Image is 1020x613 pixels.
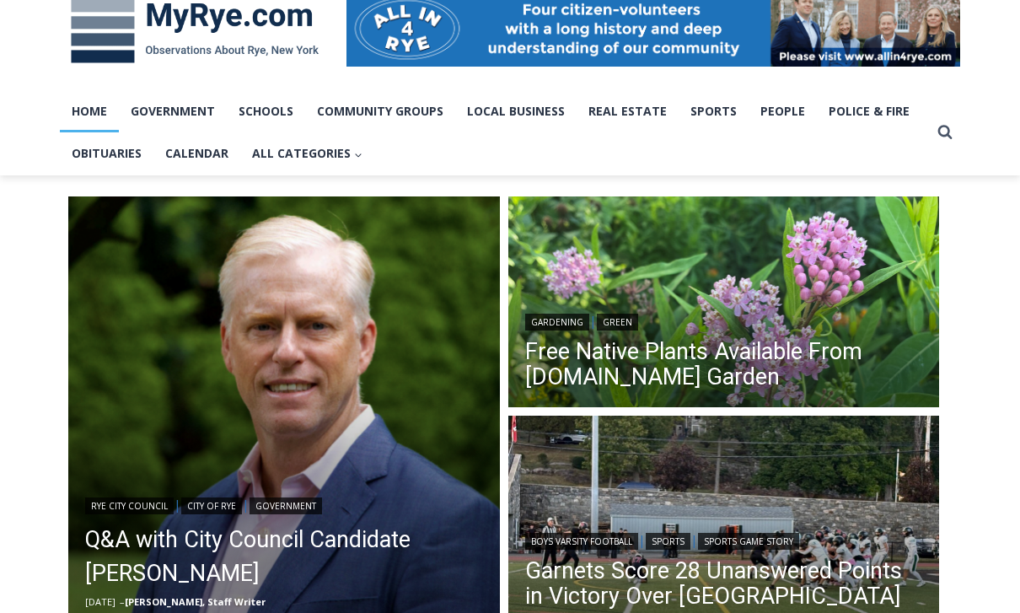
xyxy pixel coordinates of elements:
div: 1 [177,142,185,159]
a: Gardening [525,315,589,331]
img: s_800_29ca6ca9-f6cc-433c-a631-14f6620ca39b.jpeg [1,1,168,168]
a: Sports [646,534,690,551]
a: Read More Free Native Plants Available From MyRye.com Garden [508,197,940,413]
a: Schools [227,91,305,133]
span: – [120,596,125,609]
div: "[PERSON_NAME] and I covered the [DATE] Parade, which was a really eye opening experience as I ha... [426,1,797,164]
div: | | [85,495,483,515]
a: Real Estate [577,91,679,133]
a: Community Groups [305,91,455,133]
a: City of Rye [181,498,242,515]
a: Home [60,91,119,133]
time: [DATE] [85,596,115,609]
a: Government [119,91,227,133]
span: Intern @ [DOMAIN_NAME] [441,168,781,206]
a: Garnets Score 28 Unanswered Points in Victory Over [GEOGRAPHIC_DATA] [525,559,923,610]
a: Local Business [455,91,577,133]
h4: [PERSON_NAME] Read Sanctuary Fall Fest: [DATE] [13,169,224,208]
a: Free Native Plants Available From [DOMAIN_NAME] Garden [525,340,923,390]
div: Co-sponsored by Westchester County Parks [177,50,244,138]
a: Boys Varsity Football [525,534,638,551]
a: Police & Fire [817,91,921,133]
img: (PHOTO: Swamp Milkweed (Asclepias incarnata) in the MyRye.com Garden, July 2025.) [508,197,940,413]
nav: Primary Navigation [60,91,930,176]
a: Obituaries [60,133,153,175]
a: Green [597,315,638,331]
div: | [525,311,923,331]
div: | | [525,530,923,551]
div: 6 [197,142,205,159]
button: View Search Form [930,118,960,148]
a: Rye City Council [85,498,174,515]
div: / [189,142,193,159]
a: [PERSON_NAME] Read Sanctuary Fall Fest: [DATE] [1,168,252,210]
a: Sports Game Story [698,534,799,551]
a: [PERSON_NAME], Staff Writer [125,596,266,609]
a: Calendar [153,133,240,175]
a: Government [250,498,322,515]
a: Q&A with City Council Candidate [PERSON_NAME] [85,524,483,591]
a: Intern @ [DOMAIN_NAME] [405,164,817,210]
a: Sports [679,91,749,133]
a: People [749,91,817,133]
button: Child menu of All Categories [240,133,374,175]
